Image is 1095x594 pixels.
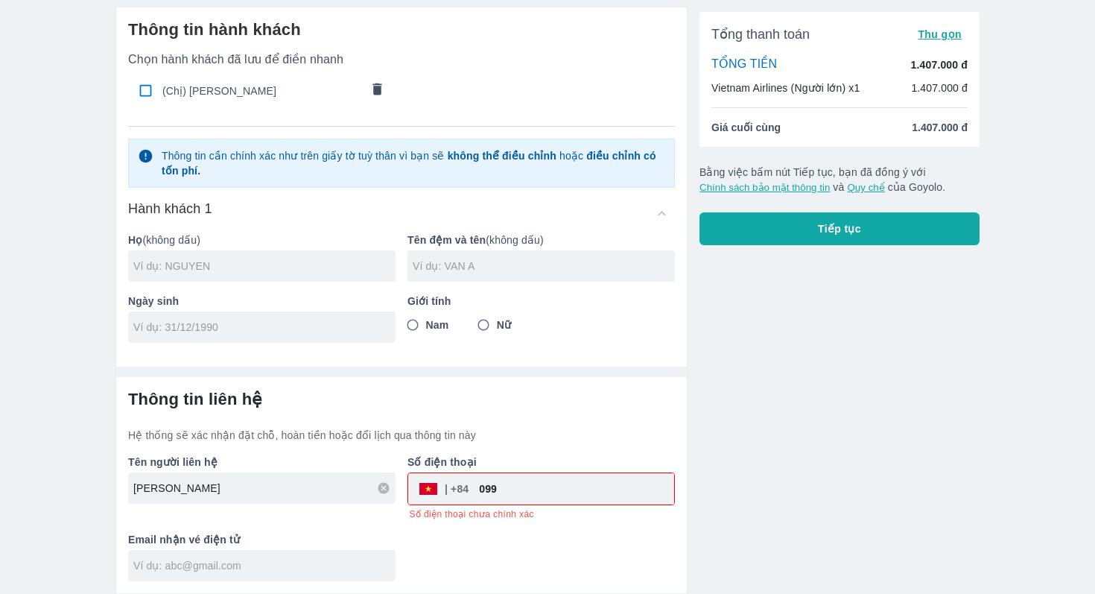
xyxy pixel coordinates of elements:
span: Tiếp tục [818,221,861,236]
input: Ví dụ: abc@gmail.com [133,558,396,573]
b: Họ [128,234,142,246]
span: Nữ [497,317,511,332]
input: Ví dụ: NGUYEN VAN A [133,481,396,496]
p: (không dấu) [407,233,675,247]
span: Thu gọn [918,28,962,40]
b: Tên đệm và tên [407,234,486,246]
span: Giá cuối cùng [711,120,781,135]
button: Chính sách bảo mật thông tin [699,182,830,193]
p: 1.407.000 đ [911,80,968,95]
button: Quy chế [847,182,884,193]
p: (không dấu) [128,233,396,247]
p: Bằng việc bấm nút Tiếp tục, bạn đã đồng ý với và của Goyolo. [699,165,980,195]
b: Tên người liên hệ [128,456,218,468]
input: Ví dụ: 31/12/1990 [133,320,381,335]
button: comments [362,75,393,107]
p: Giới tính [407,294,675,309]
h6: Hành khách 1 [128,200,212,218]
p: Thông tin cần chính xác như trên giấy tờ tuỳ thân vì bạn sẽ hoặc [162,148,665,178]
p: 1.407.000 đ [911,57,968,72]
span: Tổng thanh toán [711,25,810,43]
p: Chọn hành khách đã lưu để điền nhanh [128,52,675,67]
button: Tiếp tục [699,212,980,245]
b: Email nhận vé điện tử [128,534,240,546]
input: Ví dụ: NGUYEN [133,259,396,274]
span: (Chị) [PERSON_NAME] [162,83,361,98]
p: TỔNG TIỀN [711,57,777,73]
button: Thu gọn [912,24,968,45]
h6: Thông tin hành khách [128,19,675,40]
span: Nam [426,317,449,332]
span: 1.407.000 đ [912,120,968,135]
span: Số điện thoại chưa chính xác [409,508,534,520]
p: Hệ thống sẽ xác nhận đặt chỗ, hoàn tiền hoặc đổi lịch qua thông tin này [128,428,675,443]
strong: không thể điều chỉnh [448,150,556,162]
p: Ngày sinh [128,294,396,309]
b: Số điện thoại [407,456,477,468]
input: Ví dụ: VAN A [413,259,675,274]
h6: Thông tin liên hệ [128,389,675,410]
p: Vietnam Airlines (Người lớn) x1 [711,80,860,95]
